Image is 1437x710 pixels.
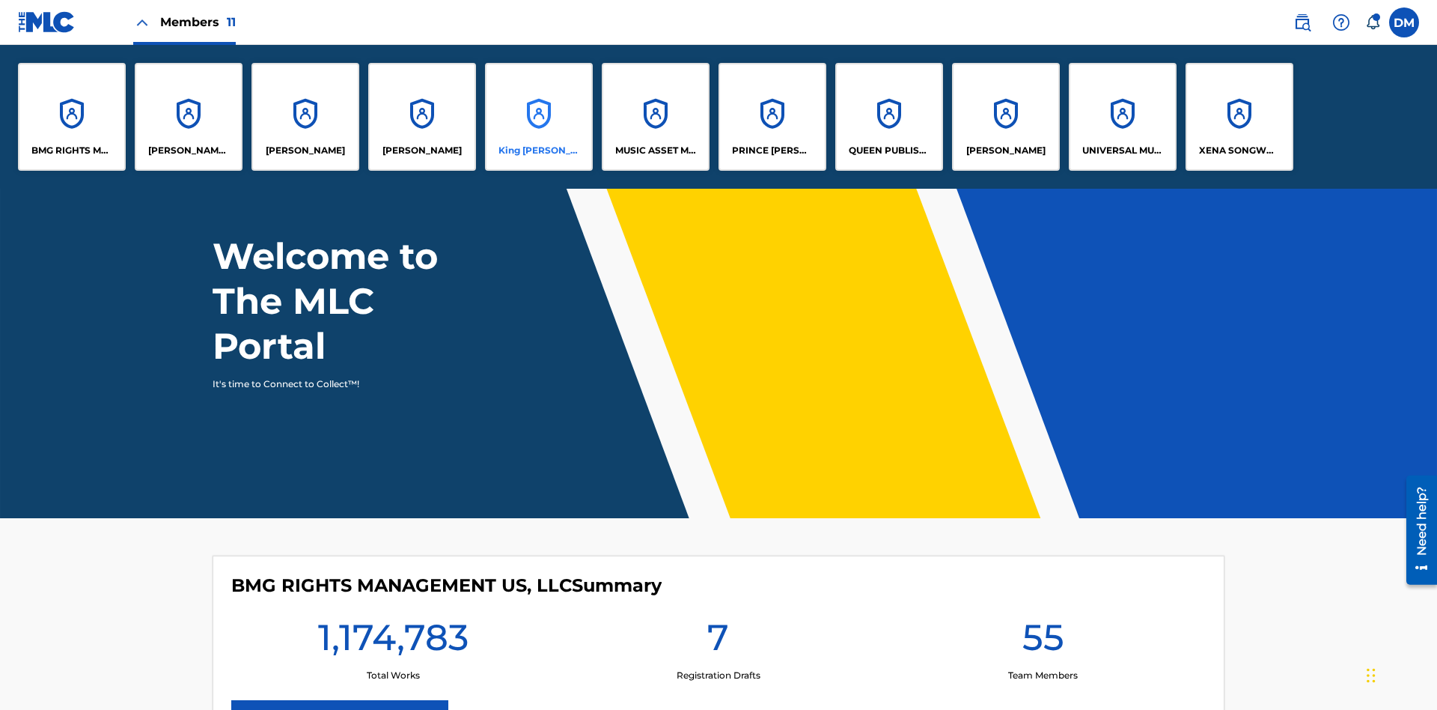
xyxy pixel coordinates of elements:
iframe: Resource Center [1395,470,1437,592]
p: ELVIS COSTELLO [266,144,345,157]
p: BMG RIGHTS MANAGEMENT US, LLC [31,144,113,157]
img: search [1293,13,1311,31]
p: Total Works [367,669,420,682]
a: AccountsBMG RIGHTS MANAGEMENT US, LLC [18,63,126,171]
p: QUEEN PUBLISHA [849,144,930,157]
iframe: Chat Widget [1362,638,1437,710]
a: AccountsKing [PERSON_NAME] [485,63,593,171]
p: Team Members [1008,669,1078,682]
img: help [1332,13,1350,31]
p: UNIVERSAL MUSIC PUB GROUP [1082,144,1164,157]
h4: BMG RIGHTS MANAGEMENT US, LLC [231,574,662,597]
a: Accounts[PERSON_NAME] [952,63,1060,171]
p: XENA SONGWRITER [1199,144,1281,157]
a: Accounts[PERSON_NAME] [368,63,476,171]
p: EYAMA MCSINGER [382,144,462,157]
p: RONALD MCTESTERSON [966,144,1046,157]
img: Close [133,13,151,31]
a: AccountsUNIVERSAL MUSIC PUB GROUP [1069,63,1177,171]
a: AccountsPRINCE [PERSON_NAME] [718,63,826,171]
span: Members [160,13,236,31]
h1: 1,174,783 [318,615,469,669]
h1: Welcome to The MLC Portal [213,234,492,368]
a: AccountsMUSIC ASSET MANAGEMENT (MAM) [602,63,710,171]
div: Notifications [1365,15,1380,30]
p: PRINCE MCTESTERSON [732,144,814,157]
img: MLC Logo [18,11,76,33]
a: AccountsXENA SONGWRITER [1186,63,1293,171]
p: It's time to Connect to Collect™! [213,377,472,391]
h1: 7 [707,615,729,669]
h1: 55 [1022,615,1064,669]
p: MUSIC ASSET MANAGEMENT (MAM) [615,144,697,157]
div: User Menu [1389,7,1419,37]
a: Accounts[PERSON_NAME] [251,63,359,171]
div: Help [1326,7,1356,37]
div: Drag [1367,653,1376,698]
p: CLEO SONGWRITER [148,144,230,157]
span: 11 [227,15,236,29]
a: AccountsQUEEN PUBLISHA [835,63,943,171]
p: Registration Drafts [677,669,760,682]
a: Public Search [1287,7,1317,37]
a: Accounts[PERSON_NAME] SONGWRITER [135,63,242,171]
p: King McTesterson [498,144,580,157]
